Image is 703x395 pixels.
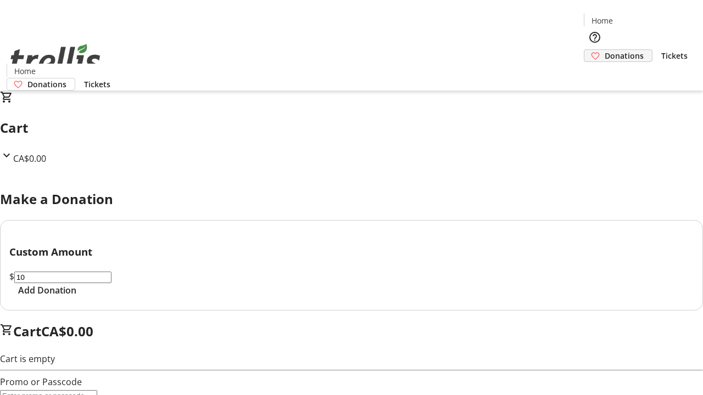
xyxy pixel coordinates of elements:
[41,322,93,340] span: CA$0.00
[7,32,104,87] img: Orient E2E Organization FpTSwFFZlG's Logo
[14,272,111,283] input: Donation Amount
[18,284,76,297] span: Add Donation
[9,270,14,283] span: $
[7,65,42,77] a: Home
[584,49,652,62] a: Donations
[7,78,75,91] a: Donations
[605,50,644,61] span: Donations
[14,65,36,77] span: Home
[75,78,119,90] a: Tickets
[27,78,66,90] span: Donations
[9,284,85,297] button: Add Donation
[584,26,606,48] button: Help
[84,78,110,90] span: Tickets
[652,50,696,61] a: Tickets
[9,244,694,259] h3: Custom Amount
[13,153,46,165] span: CA$0.00
[584,62,606,84] button: Cart
[584,15,620,26] a: Home
[592,15,613,26] span: Home
[661,50,688,61] span: Tickets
